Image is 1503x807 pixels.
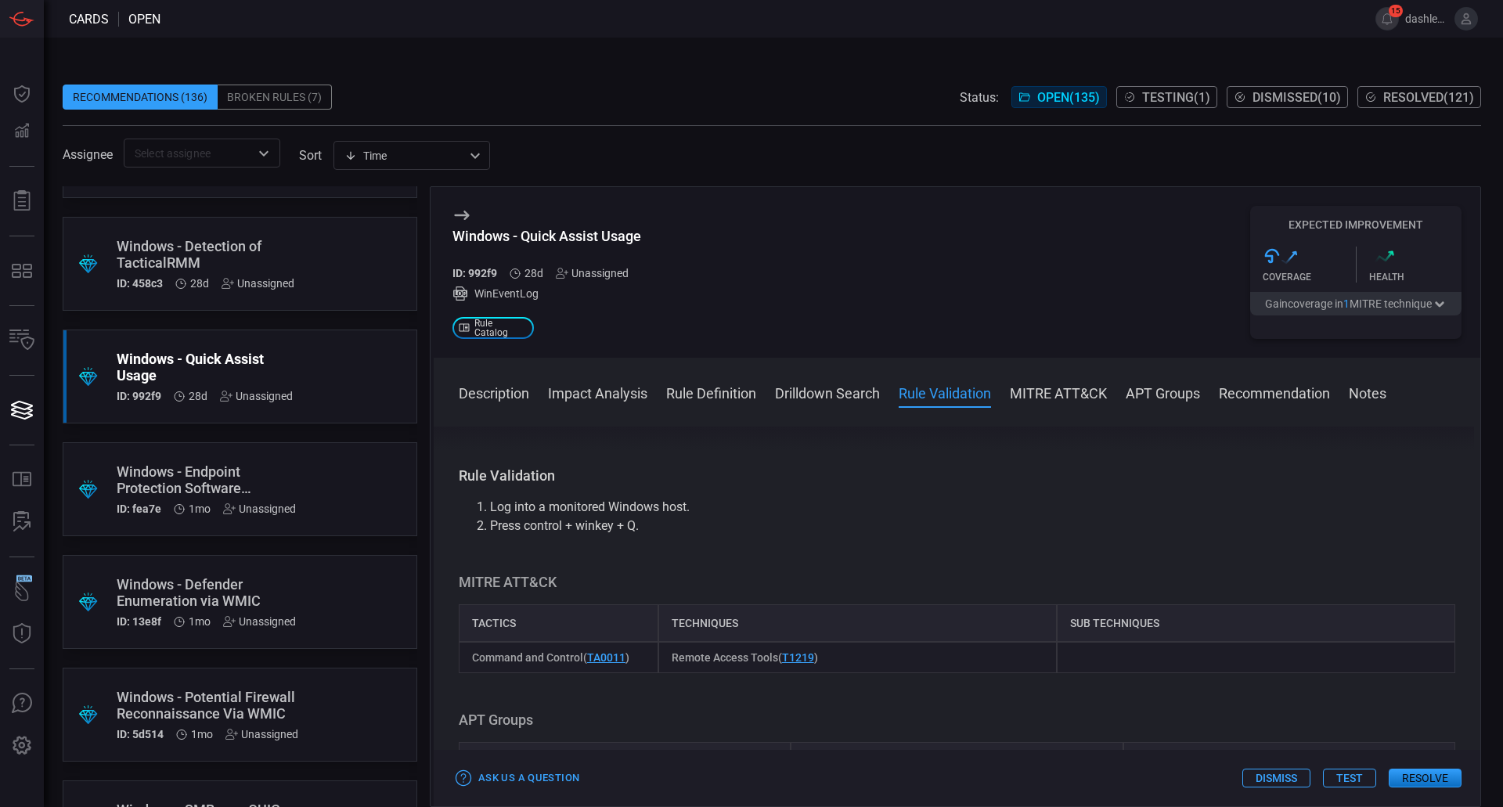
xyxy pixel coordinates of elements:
[1375,7,1399,31] button: 15
[253,142,275,164] button: Open
[1405,13,1448,25] span: dashley.[PERSON_NAME]
[587,651,625,664] a: TA0011
[1010,383,1107,402] button: MITRE ATT&CK
[452,228,641,244] div: Windows - Quick Assist Usage
[548,383,647,402] button: Impact Analysis
[1142,90,1210,105] span: Testing ( 1 )
[218,85,332,110] div: Broken Rules (7)
[452,267,497,279] h5: ID: 992f9
[3,685,41,722] button: Ask Us A Question
[3,75,41,113] button: Dashboard
[1219,383,1330,402] button: Recommendation
[1227,86,1348,108] button: Dismissed(10)
[344,148,465,164] div: Time
[1389,769,1462,787] button: Resolve
[1011,86,1107,108] button: Open(135)
[490,517,1455,535] li: Press control + winkey + Q.
[220,390,293,402] div: Unassigned
[452,766,583,791] button: Ask Us a Question
[3,461,41,499] button: Rule Catalog
[459,573,1455,592] h3: MITRE ATT&CK
[1252,90,1341,105] span: Dismissed ( 10 )
[459,467,1455,485] h3: Rule Validation
[191,728,213,740] span: Jul 29, 2025 2:17 AM
[459,711,1455,730] h3: APT Groups
[189,390,207,402] span: Aug 05, 2025 6:03 AM
[490,498,1455,517] li: Log into a monitored Windows host.
[1116,86,1217,108] button: Testing(1)
[791,742,1123,780] div: Sub techniques
[117,689,304,722] div: Windows - Potential Firewall Reconnaissance Via WMIC
[117,277,163,290] h5: ID: 458c3
[3,322,41,359] button: Inventory
[299,148,322,163] label: sort
[899,383,991,402] button: Rule Validation
[117,576,304,609] div: Windows - Defender Enumeration via WMIC
[1057,604,1455,642] div: Sub Techniques
[3,182,41,220] button: Reports
[658,604,1057,642] div: Techniques
[1037,90,1100,105] span: Open ( 135 )
[223,503,296,515] div: Unassigned
[775,383,880,402] button: Drilldown Search
[1323,769,1376,787] button: Test
[117,351,304,384] div: Windows - Quick Assist Usage
[128,143,250,163] input: Select assignee
[189,615,211,628] span: Jul 29, 2025 2:17 AM
[69,12,109,27] span: Cards
[1343,297,1350,310] span: 1
[1123,742,1455,780] div: APT Groups
[1126,383,1200,402] button: APT Groups
[3,615,41,653] button: Threat Intelligence
[3,573,41,611] button: Wingman
[459,742,791,780] div: Techniques
[117,390,161,402] h5: ID: 992f9
[3,503,41,541] button: ALERT ANALYSIS
[1369,272,1462,283] div: Health
[222,277,294,290] div: Unassigned
[3,252,41,290] button: MITRE - Detection Posture
[556,267,629,279] div: Unassigned
[960,90,999,105] span: Status:
[782,651,814,664] a: T1219
[474,319,528,337] span: Rule Catalog
[117,463,304,496] div: Windows - Endpoint Protection Software Enumeration
[459,383,529,402] button: Description
[189,503,211,515] span: Jul 29, 2025 2:17 AM
[672,651,818,664] span: Remote Access Tools ( )
[1263,272,1356,283] div: Coverage
[225,728,298,740] div: Unassigned
[452,286,641,301] div: WinEventLog
[3,391,41,429] button: Cards
[1250,292,1462,315] button: Gaincoverage in1MITRE technique
[117,615,161,628] h5: ID: 13e8f
[1389,5,1403,17] span: 15
[1357,86,1481,108] button: Resolved(121)
[117,503,161,515] h5: ID: fea7e
[3,727,41,765] button: Preferences
[117,238,304,271] div: Windows - Detection of TacticalRMM
[3,113,41,150] button: Detections
[190,277,209,290] span: Aug 05, 2025 6:03 AM
[1242,769,1310,787] button: Dismiss
[459,604,658,642] div: Tactics
[117,728,164,740] h5: ID: 5d514
[128,12,160,27] span: open
[1383,90,1474,105] span: Resolved ( 121 )
[223,615,296,628] div: Unassigned
[472,651,629,664] span: Command and Control ( )
[1349,383,1386,402] button: Notes
[1250,218,1462,231] h5: Expected Improvement
[524,267,543,279] span: Aug 05, 2025 6:03 AM
[63,85,218,110] div: Recommendations (136)
[666,383,756,402] button: Rule Definition
[63,147,113,162] span: Assignee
